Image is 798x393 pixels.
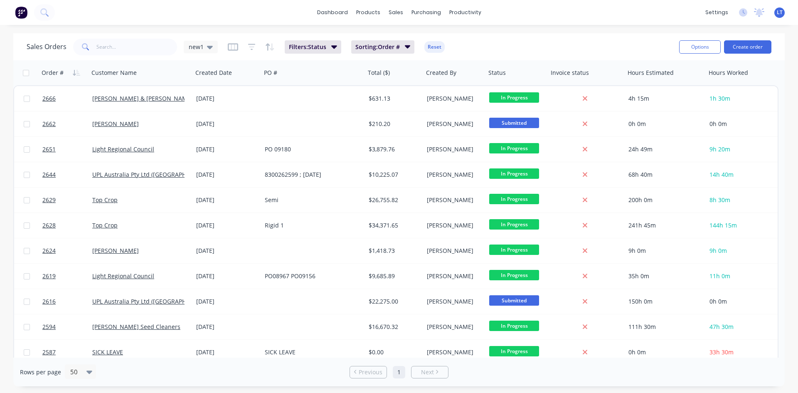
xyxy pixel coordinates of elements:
[709,247,727,255] span: 9h 0m
[369,94,418,103] div: $631.13
[92,196,118,204] a: Top Crop
[369,297,418,306] div: $22,275.00
[313,6,352,19] a: dashboard
[196,297,258,306] div: [DATE]
[92,272,154,280] a: Light Regional Council
[42,221,56,230] span: 2628
[368,69,390,77] div: Total ($)
[196,171,258,179] div: [DATE]
[628,348,699,356] div: 0h 0m
[42,264,92,289] a: 2619
[195,69,232,77] div: Created Date
[489,219,539,230] span: In Progress
[369,171,418,179] div: $10,225.07
[489,118,539,128] span: Submitted
[350,368,387,376] a: Previous page
[20,368,61,376] span: Rows per page
[628,247,699,255] div: 9h 0m
[42,188,92,213] a: 2629
[421,368,434,376] span: Next
[42,314,92,339] a: 2594
[709,272,730,280] span: 11h 0m
[427,196,480,204] div: [PERSON_NAME]
[265,272,357,280] div: PO08967 PO09156
[359,368,382,376] span: Previous
[92,145,154,153] a: Light Regional Council
[42,297,56,306] span: 2616
[369,323,418,331] div: $16,670.32
[92,120,139,128] a: [PERSON_NAME]
[289,43,326,51] span: Filters: Status
[369,247,418,255] div: $1,418.73
[42,162,92,187] a: 2644
[777,9,783,16] span: LT
[92,221,118,229] a: Top Crop
[351,40,415,54] button: Sorting:Order #
[628,196,699,204] div: 200h 0m
[489,321,539,331] span: In Progress
[369,120,418,128] div: $210.20
[196,145,258,153] div: [DATE]
[709,348,734,356] span: 33h 30m
[724,40,771,54] button: Create order
[264,69,277,77] div: PO #
[628,323,699,331] div: 111h 30m
[384,6,407,19] div: sales
[42,171,56,179] span: 2644
[96,39,177,55] input: Search...
[489,270,539,280] span: In Progress
[42,348,56,356] span: 2587
[42,196,56,204] span: 2629
[92,171,212,178] a: UPL Australia Pty Ltd ([GEOGRAPHIC_DATA])
[489,245,539,255] span: In Progress
[489,168,539,179] span: In Progress
[91,69,137,77] div: Customer Name
[92,323,180,331] a: [PERSON_NAME] Seed Cleaners
[445,6,485,19] div: productivity
[411,368,448,376] a: Next page
[369,196,418,204] div: $26,755.82
[42,137,92,162] a: 2651
[488,69,506,77] div: Status
[92,94,213,102] a: [PERSON_NAME] & [PERSON_NAME] Pty Ltd
[355,43,400,51] span: Sorting: Order #
[709,145,730,153] span: 9h 20m
[285,40,341,54] button: Filters:Status
[352,6,384,19] div: products
[709,120,727,128] span: 0h 0m
[42,340,92,365] a: 2587
[427,272,480,280] div: [PERSON_NAME]
[189,42,204,51] span: new1
[369,221,418,230] div: $34,371.65
[551,69,589,77] div: Invoice status
[424,41,445,53] button: Reset
[42,111,92,136] a: 2662
[196,196,258,204] div: [DATE]
[196,221,258,230] div: [DATE]
[427,348,480,356] div: [PERSON_NAME]
[628,272,699,280] div: 35h 0m
[628,69,674,77] div: Hours Estimated
[42,289,92,314] a: 2616
[628,94,699,103] div: 4h 15m
[709,221,737,229] span: 144h 15m
[628,221,699,230] div: 241h 45m
[709,297,727,305] span: 0h 0m
[265,221,357,230] div: Rigid 1
[42,272,56,280] span: 2619
[15,6,27,19] img: Factory
[628,145,699,153] div: 24h 49m
[265,196,357,204] div: Semi
[427,323,480,331] div: [PERSON_NAME]
[709,196,730,204] span: 8h 30m
[489,194,539,204] span: In Progress
[42,86,92,111] a: 2666
[42,323,56,331] span: 2594
[489,143,539,153] span: In Progress
[407,6,445,19] div: purchasing
[427,221,480,230] div: [PERSON_NAME]
[427,145,480,153] div: [PERSON_NAME]
[42,213,92,238] a: 2628
[196,323,258,331] div: [DATE]
[709,171,734,178] span: 14h 40m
